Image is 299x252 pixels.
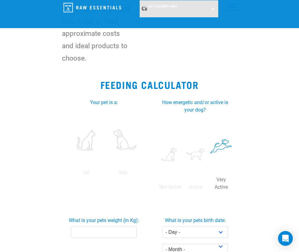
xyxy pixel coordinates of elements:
span: Set Delivery Area [149,5,178,8]
label: Your pet is a: [66,99,142,106]
label: What is your pets birth date: [148,217,242,224]
img: van-moving.png [141,6,147,11]
p: cat [69,169,103,176]
label: How energetic and/or active is your dog? [157,99,233,114]
img: Raw Essentials Logo [63,3,121,12]
p: dog [106,169,140,176]
div: Open Intercom Messenger [278,231,293,246]
p: Very Active [210,176,232,191]
label: What is your pets weight (in Kg): [57,217,151,224]
p: Not Active [159,183,182,191]
p: Active [184,183,207,191]
h2: Feeding Calculator [7,79,292,90]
